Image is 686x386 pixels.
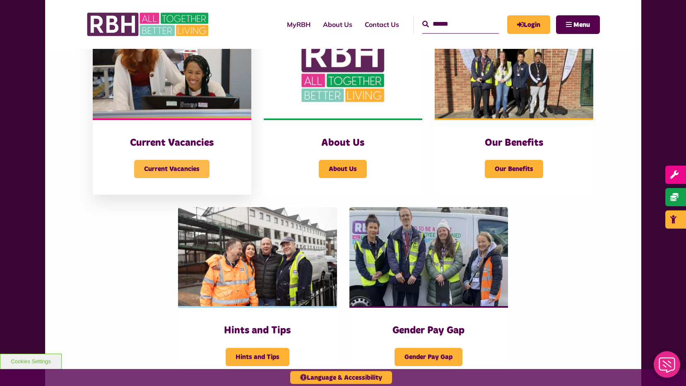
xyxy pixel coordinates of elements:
[226,348,289,366] span: Hints and Tips
[451,137,577,150] h3: Our Benefits
[649,349,686,386] iframe: Netcall Web Assistant for live chat
[280,137,406,150] h3: About Us
[573,22,590,28] span: Menu
[134,160,209,178] span: Current Vacancies
[435,19,593,195] a: Our Benefits Our Benefits
[87,8,211,41] img: RBH
[507,15,550,34] a: MyRBH
[195,324,320,337] h3: Hints and Tips
[422,15,499,33] input: Search
[317,13,359,36] a: About Us
[349,207,508,383] a: Gender Pay Gap Gender Pay Gap
[264,19,422,118] img: RBH Logo Social Media 480X360 (1)
[349,207,508,306] img: 391760240 1590016381793435 2179504426197536539 N
[556,15,600,34] button: Navigation
[178,207,337,306] img: SAZMEDIA RBH 21FEB24 46
[366,324,491,337] h3: Gender Pay Gap
[93,19,251,118] img: IMG 1470
[435,19,593,118] img: Dropinfreehold2
[290,371,392,384] button: Language & Accessibility
[395,348,462,366] span: Gender Pay Gap
[264,19,422,195] a: About Us About Us
[281,13,317,36] a: MyRBH
[485,160,543,178] span: Our Benefits
[359,13,405,36] a: Contact Us
[93,19,251,195] a: Current Vacancies Current Vacancies
[109,137,235,150] h3: Current Vacancies
[319,160,367,178] span: About Us
[178,207,337,383] a: Hints and Tips Hints and Tips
